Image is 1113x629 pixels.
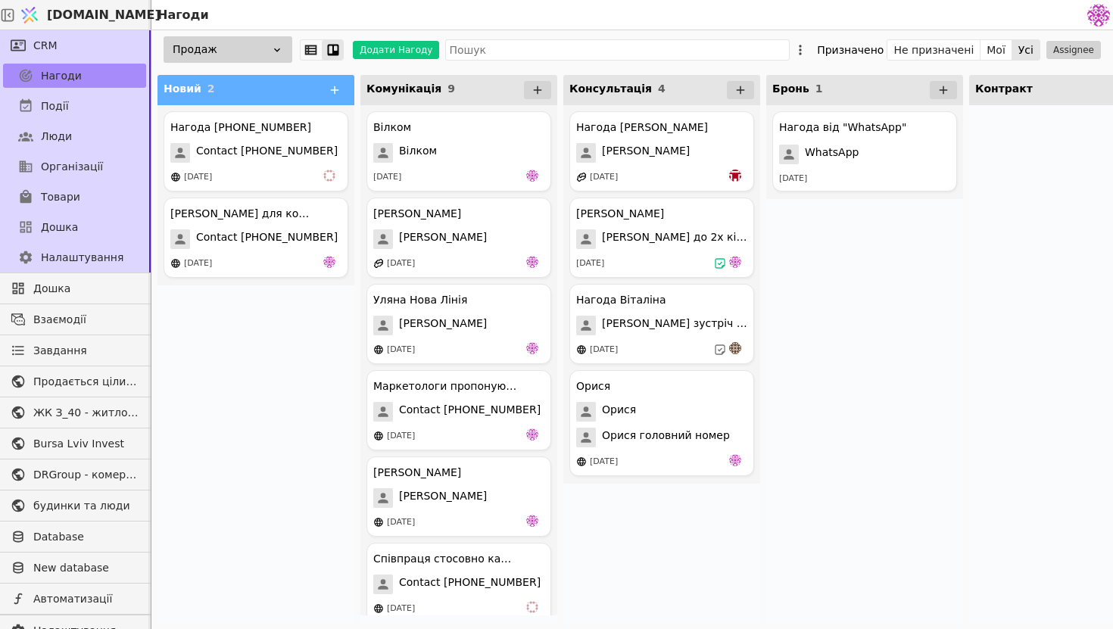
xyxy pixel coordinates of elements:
img: online-store.svg [170,258,181,269]
a: New database [3,556,146,580]
div: [DATE] [184,257,212,270]
div: ОрисяОрисяОрися головний номер[DATE]de [569,370,754,476]
span: Орися головний номер [602,428,730,447]
button: Додати Нагоду [353,41,439,59]
img: online-store.svg [373,431,384,441]
a: CRM [3,33,146,58]
span: Автоматизації [33,591,139,607]
div: [DATE] [387,344,415,357]
img: bo [729,170,741,182]
img: de [526,515,538,527]
div: [DATE] [576,257,604,270]
a: DRGroup - комерційна нерухоомість [3,462,146,487]
span: Комунікація [366,83,441,95]
span: [PERSON_NAME] [399,316,487,335]
img: online-store.svg [576,344,587,355]
span: [PERSON_NAME] [602,143,690,163]
div: [DATE] [590,456,618,469]
img: de [526,342,538,354]
span: Бронь [772,83,809,95]
span: Дошка [33,281,139,297]
div: [DATE] [184,171,212,184]
span: 1 [815,83,823,95]
div: [PERSON_NAME] [373,465,461,481]
span: 2 [207,83,215,95]
div: Нагода [PHONE_NUMBER] [170,120,311,135]
span: Налаштування [41,250,123,266]
div: Маркетологи пропонують співпрацю [373,378,517,394]
button: Усі [1012,39,1040,61]
div: Орися [576,378,610,394]
img: an [729,342,741,354]
div: [DATE] [779,173,807,185]
span: Організації [41,159,103,175]
div: Нагода Віталіна [576,292,666,308]
div: [DATE] [387,430,415,443]
img: online-store.svg [373,603,384,614]
span: [DOMAIN_NAME] [47,6,161,24]
span: [PERSON_NAME] зустріч 13.08 [602,316,747,335]
a: Bursa Lviv Invest [3,431,146,456]
img: online-store.svg [373,344,384,355]
img: vi [526,601,538,613]
h2: Нагоди [151,6,209,24]
span: CRM [33,38,58,54]
a: Database [3,525,146,549]
div: Призначено [817,39,884,61]
span: Contact [PHONE_NUMBER] [196,229,338,249]
div: Співпраця стосовно канцеляріїContact [PHONE_NUMBER][DATE]vi [366,543,551,623]
a: Організації [3,154,146,179]
img: 137b5da8a4f5046b86490006a8dec47a [1087,4,1110,26]
div: Вілком [373,120,411,135]
img: de [526,256,538,268]
a: ЖК З_40 - житлова та комерційна нерухомість класу Преміум [3,400,146,425]
input: Пошук [445,39,790,61]
a: Дошка [3,276,146,300]
span: Взаємодії [33,312,139,328]
div: [PERSON_NAME][PERSON_NAME] до 2х кімнатної[DATE]de [569,198,754,278]
a: Події [3,94,146,118]
span: [PERSON_NAME] [399,488,487,508]
span: Консультація [569,83,652,95]
div: [DATE] [590,171,618,184]
div: Продаж [164,36,292,63]
img: de [729,454,741,466]
a: Продається цілий будинок [PERSON_NAME] нерухомість [3,369,146,394]
img: affiliate-program.svg [576,172,587,182]
div: [PERSON_NAME] [373,206,461,222]
span: Вілком [399,143,437,163]
span: Орися [602,402,636,422]
span: [PERSON_NAME] до 2х кімнатної [602,229,747,249]
img: de [526,170,538,182]
span: 4 [658,83,666,95]
div: ВілкомВілком[DATE]de [366,111,551,192]
span: Продається цілий будинок [PERSON_NAME] нерухомість [33,374,139,390]
a: [DOMAIN_NAME] [15,1,151,30]
div: Нагода від "WhatsApp"WhatsApp[DATE] [772,111,957,192]
span: Bursa Lviv Invest [33,436,139,452]
a: Дошка [3,215,146,239]
span: Контракт [975,83,1033,95]
div: Уляна Нова Лінія [373,292,467,308]
a: будинки та люди [3,494,146,518]
a: Нагоди [3,64,146,88]
div: Нагода [PHONE_NUMBER]Contact [PHONE_NUMBER][DATE]vi [164,111,348,192]
img: de [729,256,741,268]
span: Database [33,529,139,545]
img: de [323,256,335,268]
span: Contact [PHONE_NUMBER] [399,402,541,422]
div: Уляна Нова Лінія[PERSON_NAME][DATE]de [366,284,551,364]
div: [PERSON_NAME][PERSON_NAME][DATE]de [366,456,551,537]
div: [PERSON_NAME] для комерції [170,206,314,222]
span: Товари [41,189,80,205]
a: Автоматизації [3,587,146,611]
a: Товари [3,185,146,209]
div: Нагода [PERSON_NAME] [576,120,708,135]
span: 9 [447,83,455,95]
span: Завдання [33,343,87,359]
span: Люди [41,129,72,145]
img: online-store.svg [373,517,384,528]
img: Logo [18,1,41,30]
a: Налаштування [3,245,146,269]
img: de [526,428,538,441]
